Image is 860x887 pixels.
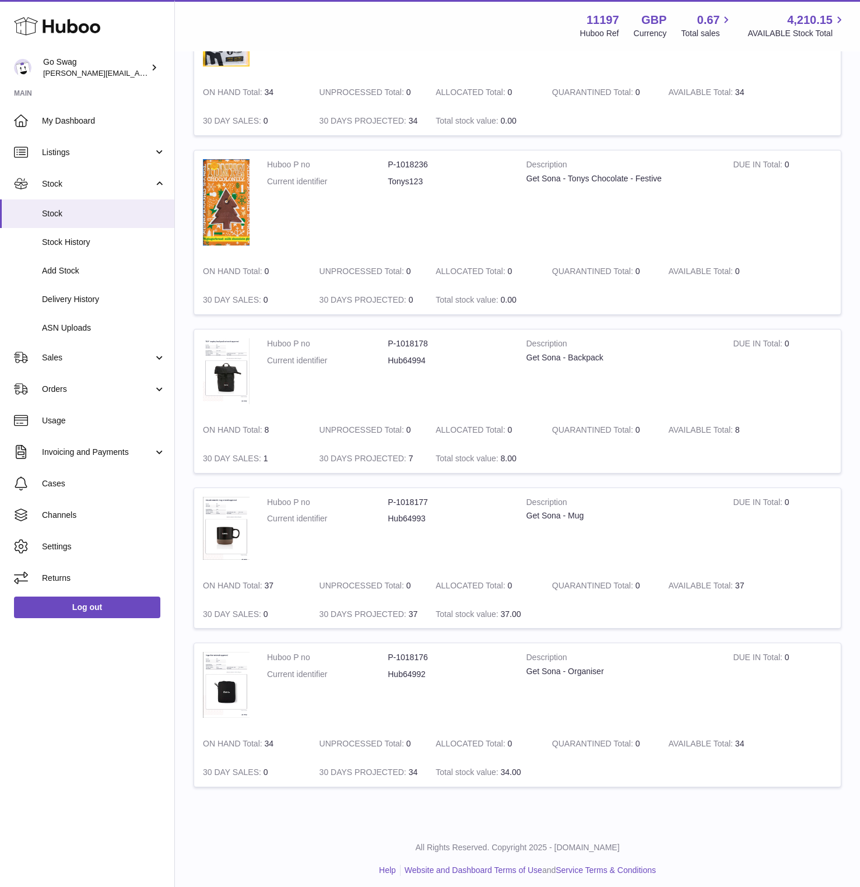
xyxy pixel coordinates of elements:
[526,352,716,363] div: Get Sona - Backpack
[203,652,250,718] img: product image
[659,257,776,286] td: 0
[43,57,148,79] div: Go Swag
[724,150,841,257] td: 0
[194,600,311,629] td: 0
[436,581,507,593] strong: ALLOCATED Total
[733,339,784,351] strong: DUE IN Total
[405,865,542,875] a: Website and Dashboard Terms of Use
[311,78,427,107] td: 0
[320,87,406,100] strong: UNPROCESSED Total
[194,286,311,314] td: 0
[681,12,733,39] a: 0.67 Total sales
[668,581,735,593] strong: AVAILABLE Total
[526,173,716,184] div: Get Sona - Tonys Chocolate - Festive
[526,652,716,666] strong: Description
[320,295,409,307] strong: 30 DAYS PROJECTED
[636,87,640,97] span: 0
[379,865,396,875] a: Help
[194,107,311,135] td: 0
[194,572,311,600] td: 37
[724,643,841,730] td: 0
[267,669,388,680] dt: Current identifier
[311,572,427,600] td: 0
[42,447,153,458] span: Invoicing and Payments
[203,609,264,622] strong: 30 DAY SALES
[724,329,841,416] td: 0
[634,28,667,39] div: Currency
[42,237,166,248] span: Stock History
[388,159,508,170] dd: P-1018236
[668,739,735,751] strong: AVAILABLE Total
[194,78,311,107] td: 34
[311,730,427,758] td: 0
[436,425,507,437] strong: ALLOCATED Total
[388,338,508,349] dd: P-1018178
[636,425,640,434] span: 0
[203,425,265,437] strong: ON HAND Total
[267,355,388,366] dt: Current identifier
[436,87,507,100] strong: ALLOCATED Total
[747,12,846,39] a: 4,210.15 AVAILABLE Stock Total
[203,767,264,780] strong: 30 DAY SALES
[42,178,153,190] span: Stock
[436,739,507,751] strong: ALLOCATED Total
[267,652,388,663] dt: Huboo P no
[436,609,500,622] strong: Total stock value
[43,68,234,78] span: [PERSON_NAME][EMAIL_ADDRESS][DOMAIN_NAME]
[388,669,508,680] dd: Hub64992
[203,497,250,560] img: product image
[42,294,166,305] span: Delivery History
[42,384,153,395] span: Orders
[203,295,264,307] strong: 30 DAY SALES
[194,416,311,444] td: 8
[203,454,264,466] strong: 30 DAY SALES
[388,652,508,663] dd: P-1018176
[526,510,716,521] div: Get Sona - Mug
[436,116,500,128] strong: Total stock value
[311,257,427,286] td: 0
[203,581,265,593] strong: ON HAND Total
[311,416,427,444] td: 0
[733,653,784,665] strong: DUE IN Total
[267,338,388,349] dt: Huboo P no
[501,454,517,463] span: 8.00
[659,730,776,758] td: 34
[697,12,720,28] span: 0.67
[552,739,636,751] strong: QUARANTINED Total
[320,581,406,593] strong: UNPROCESSED Total
[184,842,851,853] p: All Rights Reserved. Copyright 2025 - [DOMAIN_NAME]
[311,600,427,629] td: 37
[526,497,716,511] strong: Description
[42,322,166,334] span: ASN Uploads
[194,257,311,286] td: 0
[42,415,166,426] span: Usage
[552,425,636,437] strong: QUARANTINED Total
[526,666,716,677] div: Get Sona - Organiser
[320,609,409,622] strong: 30 DAYS PROJECTED
[267,497,388,508] dt: Huboo P no
[787,12,833,28] span: 4,210.15
[668,425,735,437] strong: AVAILABLE Total
[320,425,406,437] strong: UNPROCESSED Total
[641,12,666,28] strong: GBP
[636,581,640,590] span: 0
[733,160,784,172] strong: DUE IN Total
[42,115,166,127] span: My Dashboard
[203,116,264,128] strong: 30 DAY SALES
[636,267,640,276] span: 0
[42,352,153,363] span: Sales
[681,28,733,39] span: Total sales
[436,454,500,466] strong: Total stock value
[320,767,409,780] strong: 30 DAYS PROJECTED
[659,572,776,600] td: 37
[427,416,543,444] td: 0
[388,355,508,366] dd: Hub64994
[401,865,656,876] li: and
[203,159,250,246] img: product image
[552,87,636,100] strong: QUARANTINED Total
[436,267,507,279] strong: ALLOCATED Total
[194,730,311,758] td: 34
[436,767,500,780] strong: Total stock value
[668,87,735,100] strong: AVAILABLE Total
[320,267,406,279] strong: UNPROCESSED Total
